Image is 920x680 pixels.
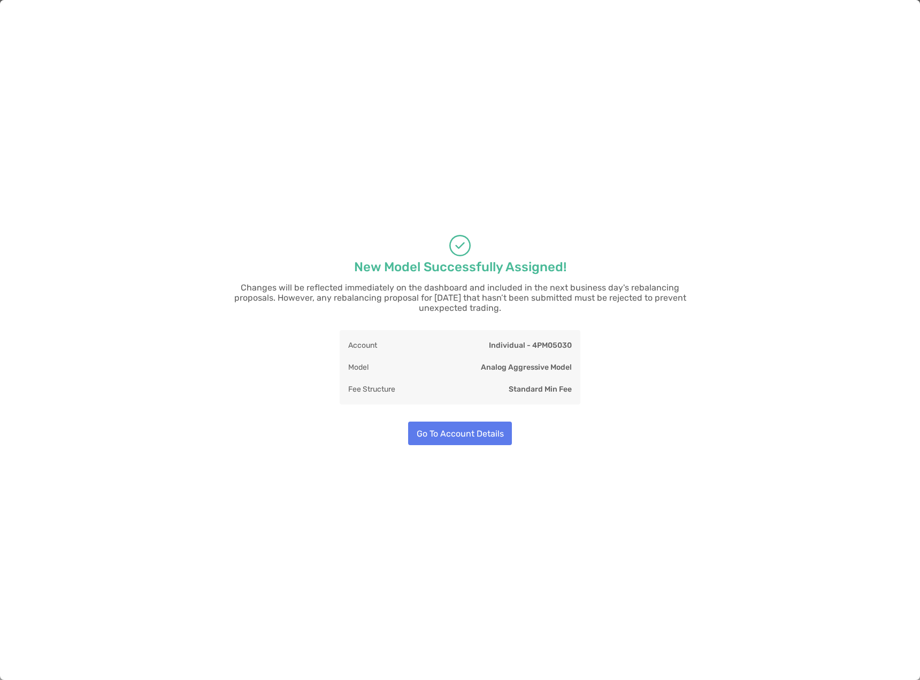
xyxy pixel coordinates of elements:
[219,282,701,313] p: Changes will be reflected immediately on the dashboard and included in the next business day's re...
[354,261,566,274] p: New Model Successfully Assigned!
[481,361,572,374] p: Analog Aggressive Model
[509,383,572,396] p: Standard Min Fee
[348,339,377,352] p: Account
[489,339,572,352] p: Individual - 4PM05030
[348,361,369,374] p: Model
[348,383,395,396] p: Fee Structure
[408,422,512,445] button: Go To Account Details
